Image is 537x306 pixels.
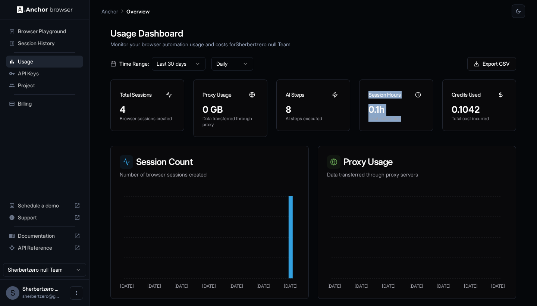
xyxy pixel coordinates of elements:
div: S [6,286,19,300]
div: 0 GB [202,104,258,116]
div: Session History [6,37,83,49]
nav: breadcrumb [101,7,150,15]
tspan: [DATE] [120,283,134,289]
h3: Session Hours [368,91,401,99]
p: Browser sessions created [120,116,175,122]
h1: Usage Dashboard [110,27,516,40]
tspan: [DATE] [437,283,450,289]
div: 8 [286,104,341,116]
div: Project [6,79,83,91]
div: API Keys [6,68,83,79]
tspan: [DATE] [284,283,298,289]
button: Export CSV [467,57,516,71]
span: API Reference [18,244,71,252]
p: Overview [126,7,150,15]
div: 4 [120,104,175,116]
tspan: [DATE] [409,283,423,289]
h3: Proxy Usage [202,91,231,99]
tspan: [DATE] [464,283,478,289]
h3: Session Count [120,155,299,169]
div: Browser Playground [6,25,83,37]
button: Open menu [70,286,83,300]
span: Documentation [18,232,71,240]
tspan: [DATE] [175,283,188,289]
tspan: [DATE] [327,283,341,289]
tspan: [DATE] [491,283,505,289]
p: Number of browser sessions created [120,171,299,178]
div: Documentation [6,230,83,242]
tspan: [DATE] [382,283,396,289]
div: Billing [6,98,83,110]
h3: Total Sessions [120,91,152,99]
p: Monitor your browser automation usage and costs for Sherbertzero null Team [110,40,516,48]
h3: AI Steps [286,91,304,99]
p: Total active time [368,116,424,122]
p: AI steps executed [286,116,341,122]
div: Usage [6,56,83,68]
span: Usage [18,58,80,65]
img: Anchor Logo [17,6,73,13]
span: Billing [18,100,80,107]
div: 0.1h [368,104,424,116]
span: API Keys [18,70,80,77]
p: Total cost incurred [452,116,507,122]
h3: Credits Used [452,91,481,99]
span: Sherbertzero null [22,285,58,292]
div: API Reference [6,242,83,254]
p: Data transferred through proxy servers [327,171,507,178]
tspan: [DATE] [147,283,161,289]
span: Time Range: [119,60,149,68]
h3: Proxy Usage [327,155,507,169]
span: Browser Playground [18,28,80,35]
span: Support [18,214,71,221]
tspan: [DATE] [355,283,368,289]
span: Session History [18,40,80,47]
p: Data transferred through proxy [202,116,258,128]
span: Project [18,82,80,89]
tspan: [DATE] [257,283,270,289]
p: Anchor [101,7,118,15]
tspan: [DATE] [202,283,216,289]
span: sherbertzero@gmail.com [22,293,59,299]
div: Support [6,212,83,224]
span: Schedule a demo [18,202,71,209]
div: Schedule a demo [6,200,83,212]
tspan: [DATE] [229,283,243,289]
div: 0.1042 [452,104,507,116]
